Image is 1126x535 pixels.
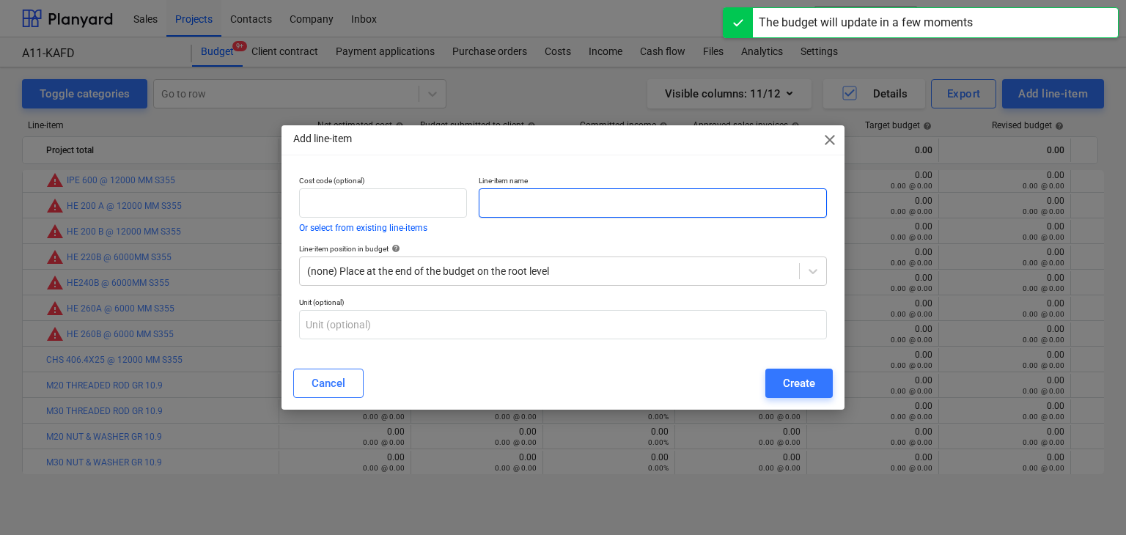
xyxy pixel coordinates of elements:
button: Cancel [293,369,364,398]
p: Line-item name [479,176,827,188]
button: Create [765,369,833,398]
p: Add line-item [293,131,352,147]
div: The budget will update in a few moments [759,14,973,32]
input: Unit (optional) [299,310,827,339]
iframe: Chat Widget [1053,465,1126,535]
div: Create [783,374,815,393]
button: Or select from existing line-items [299,224,427,232]
p: Unit (optional) [299,298,827,310]
p: Cost code (optional) [299,176,467,188]
span: close [821,131,839,149]
div: Line-item position in budget [299,244,827,254]
div: Cancel [312,374,345,393]
span: help [389,244,400,253]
